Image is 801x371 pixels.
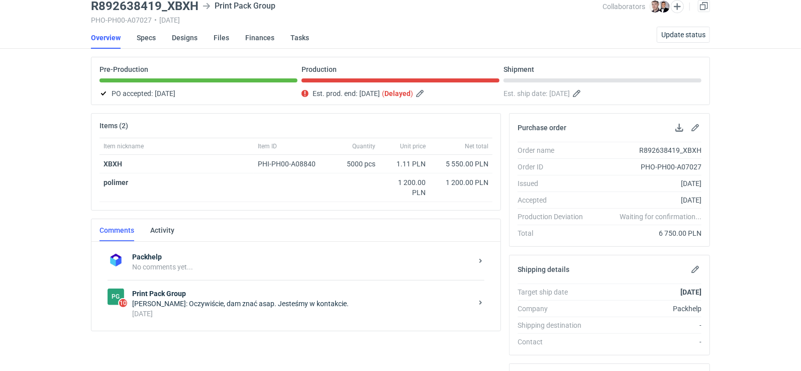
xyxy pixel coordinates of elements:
a: Activity [150,219,174,241]
p: Pre-Production [99,65,148,73]
div: 1 200.00 PLN [383,177,426,198]
span: 10 [119,299,127,307]
div: Order ID [518,162,591,172]
strong: polimer [104,178,128,187]
div: [DATE] [591,195,702,205]
strong: Delayed [384,89,411,98]
span: Update status [661,31,706,38]
div: Est. ship date: [504,87,702,100]
button: Edit estimated production end date [415,87,427,100]
div: 5 550.00 PLN [434,159,488,169]
span: [DATE] [155,87,175,100]
em: Waiting for confirmation... [620,212,702,222]
div: No comments yet... [132,262,472,272]
div: Print Pack Group [108,289,124,305]
div: Production Deviation [518,212,591,222]
strong: Print Pack Group [132,289,472,299]
div: PHO-PH00-A07027 [591,162,702,172]
div: Est. prod. end: [302,87,499,100]
a: Files [214,27,229,49]
div: - [591,337,702,347]
span: Quantity [352,142,375,150]
em: ) [411,89,413,98]
span: Item nickname [104,142,144,150]
div: [DATE] [132,309,472,319]
h2: Shipping details [518,265,569,273]
span: Item ID [258,142,277,150]
em: ( [382,89,384,98]
div: 5000 pcs [329,155,379,173]
div: Order name [518,145,591,155]
img: Packhelp [108,252,124,268]
p: Shipment [504,65,534,73]
div: Contact [518,337,591,347]
a: XBXH [104,160,122,168]
button: Update status [657,27,710,43]
button: Edit estimated shipping date [572,87,584,100]
span: Collaborators [603,3,645,11]
div: PHO-PH00-A07027 [DATE] [91,16,603,24]
button: Edit shipping details [689,263,702,275]
span: [DATE] [549,87,570,100]
a: Designs [172,27,197,49]
div: Shipping destination [518,320,591,330]
a: Finances [245,27,274,49]
div: [DATE] [591,178,702,189]
div: PO accepted: [99,87,297,100]
strong: [DATE] [680,288,702,296]
div: PHI-PH00-A08840 [258,159,325,169]
div: - [591,320,702,330]
strong: Packhelp [132,252,472,262]
div: [PERSON_NAME]: Oczywiście, dam znać asap. Jesteśmy w kontakcie. [132,299,472,309]
span: [DATE] [359,87,380,100]
div: Target ship date [518,287,591,297]
figcaption: PG [108,289,124,305]
span: Unit price [400,142,426,150]
a: Overview [91,27,121,49]
span: Net total [465,142,488,150]
div: 1 200.00 PLN [434,177,488,188]
img: Filip Sobolewski [658,1,670,13]
a: Tasks [290,27,309,49]
div: 6 750.00 PLN [591,228,702,238]
h2: Purchase order [518,124,566,132]
h2: Items (2) [99,122,128,130]
div: Accepted [518,195,591,205]
img: Maciej Sikora [649,1,661,13]
div: 1.11 PLN [383,159,426,169]
a: Specs [137,27,156,49]
div: R892638419_XBXH [591,145,702,155]
div: Issued [518,178,591,189]
a: Comments [99,219,134,241]
span: • [154,16,157,24]
div: Packhelp [591,304,702,314]
div: Total [518,228,591,238]
div: Company [518,304,591,314]
p: Production [302,65,337,73]
button: Download PO [673,122,685,134]
button: Edit purchase order [689,122,702,134]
